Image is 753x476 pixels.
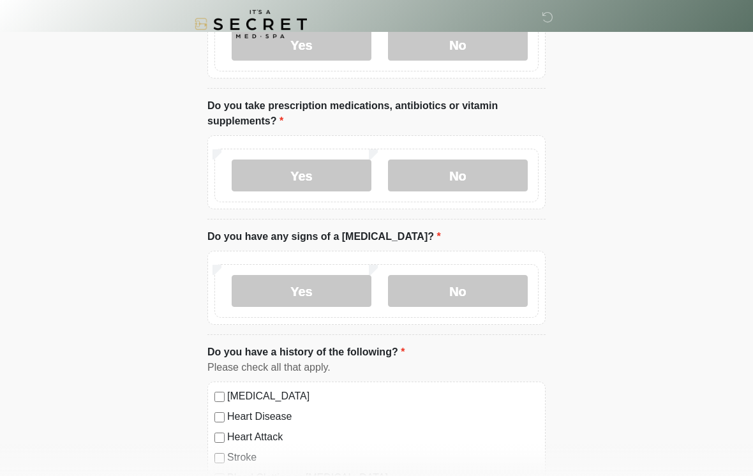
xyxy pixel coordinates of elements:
input: Stroke [214,453,225,463]
label: Stroke [227,450,539,465]
input: Heart Attack [214,433,225,443]
label: Do you have any signs of a [MEDICAL_DATA]? [207,229,441,244]
label: Yes [232,275,371,307]
img: It's A Secret Med Spa Logo [195,10,307,38]
input: Heart Disease [214,412,225,422]
label: No [388,275,528,307]
label: Do you have a history of the following? [207,345,405,360]
label: [MEDICAL_DATA] [227,389,539,404]
label: No [388,160,528,191]
label: Do you take prescription medications, antibiotics or vitamin supplements? [207,98,546,129]
label: Heart Disease [227,409,539,424]
label: Yes [232,160,371,191]
label: Heart Attack [227,429,539,445]
div: Please check all that apply. [207,360,546,375]
input: [MEDICAL_DATA] [214,392,225,402]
